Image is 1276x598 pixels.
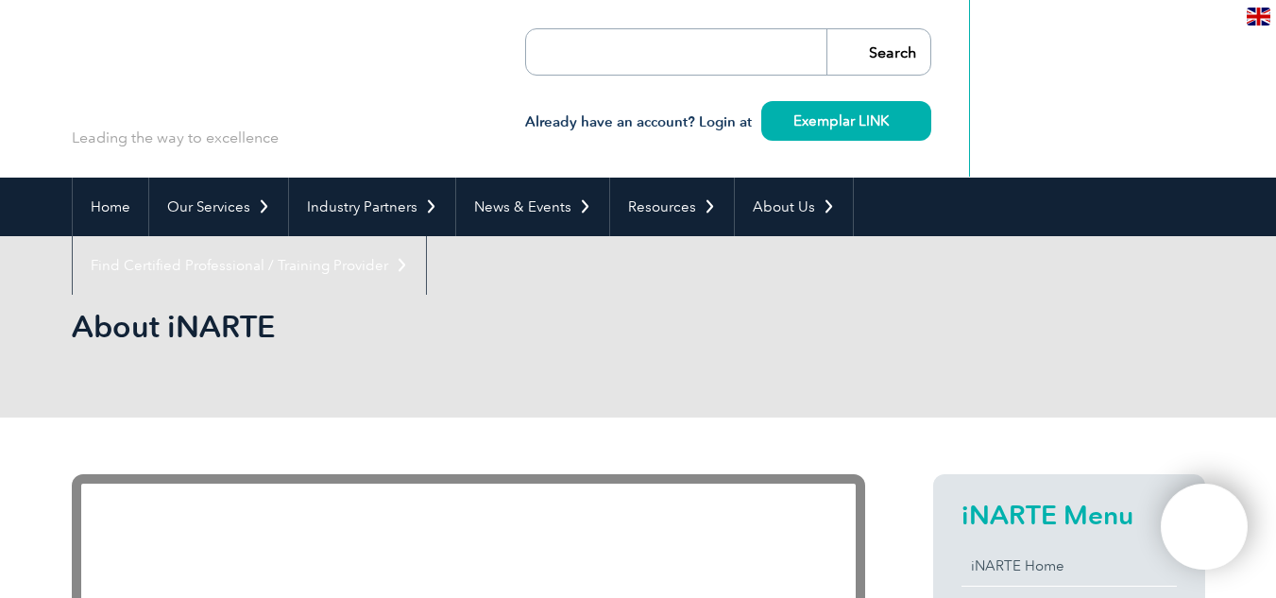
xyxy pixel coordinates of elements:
[889,115,899,126] img: svg+xml;nitro-empty-id=MzQ4OjIzMg==-1;base64,PHN2ZyB2aWV3Qm94PSIwIDAgMTEgMTEiIHdpZHRoPSIxMSIgaGVp...
[735,178,853,236] a: About Us
[72,128,279,148] p: Leading the way to excellence
[456,178,609,236] a: News & Events
[149,178,288,236] a: Our Services
[525,111,931,134] h3: Already have an account? Login at
[1247,8,1270,26] img: en
[72,312,865,342] h2: About iNARTE
[826,29,930,75] input: Search
[73,236,426,295] a: Find Certified Professional / Training Provider
[610,178,734,236] a: Resources
[289,178,455,236] a: Industry Partners
[961,546,1177,586] a: iNARTE Home
[761,101,931,141] a: Exemplar LINK
[1181,504,1228,551] img: svg+xml;nitro-empty-id=ODg5OjExNg==-1;base64,PHN2ZyB2aWV3Qm94PSIwIDAgNDAwIDQwMCIgd2lkdGg9IjQwMCIg...
[961,500,1177,530] h2: iNARTE Menu
[73,178,148,236] a: Home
